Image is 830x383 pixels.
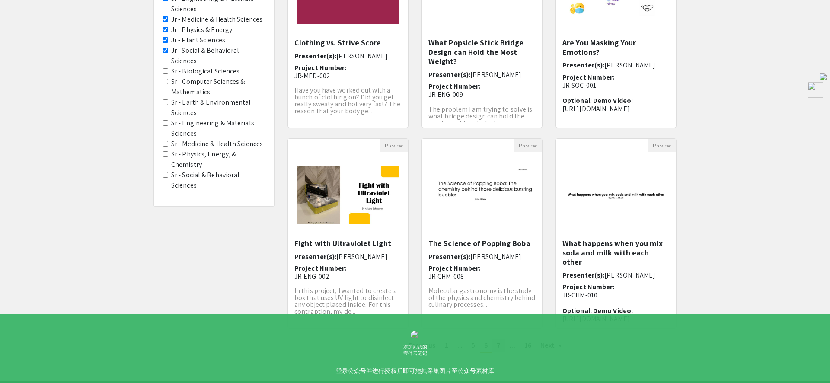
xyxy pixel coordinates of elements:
[428,239,536,248] h5: The Science of Popping Boba
[428,286,536,309] span: Molecular gastronomy is the study of the physics and chemistry behind culinary processes...
[294,52,402,60] h6: Presenter(s):
[428,105,533,128] span: The problem I am trying to solve is what bridge design can hold the most weight and which on...
[288,158,408,233] img: <p>Fight with Ultraviolet Light</p>
[428,264,481,273] span: Project Number:
[470,252,521,261] span: [PERSON_NAME]
[562,96,633,105] span: Optional: Demo Video:
[562,239,670,267] h5: What happens when you mix soda and milk with each other
[294,72,402,80] p: JR-MED-002
[562,73,615,82] span: Project Number:
[294,63,347,72] span: Project Number:
[648,139,676,152] button: Preview
[294,38,402,48] h5: Clothing vs. Strive Score
[421,138,543,329] div: Open Presentation <p>The Science of Popping Boba</p>
[428,90,536,99] p: JR-ENG-009
[604,61,655,70] span: [PERSON_NAME]
[428,272,536,281] p: JR-CHM-008
[171,170,265,191] label: Sr - Social & Behavioral Sciences
[422,158,542,233] img: <p>The Science of Popping Boba</p>
[171,97,265,118] label: Sr - Earth & Environmental Sciences
[562,81,670,89] p: JR-SOC-001
[562,38,670,57] h5: Are You Masking Your Emotions?
[555,138,677,329] div: Open Presentation <p>What happens when you mix soda and milk with each other</p>
[294,287,402,315] p: In this project, I wanted to create a box that uses UV light to disinfect any object placed insid...
[562,291,670,299] p: JR-CHM-010
[336,51,387,61] span: [PERSON_NAME]
[171,66,239,77] label: Sr - Biological Sciences
[171,118,265,139] label: Sr - Engineering & Materials Sciences
[294,239,402,248] h5: Fight with Ultraviolet Light
[562,61,670,69] h6: Presenter(s):
[514,139,542,152] button: Preview
[336,252,387,261] span: [PERSON_NAME]
[562,282,615,291] span: Project Number:
[562,306,633,315] span: Optional: Demo Video:
[171,25,232,35] label: Jr - Physics & Energy
[294,272,402,281] p: JR-ENG-002
[171,77,265,97] label: Sr - Computer Sciences & Mathematics
[428,82,481,91] span: Project Number:
[171,14,262,25] label: Jr - Medicine & Health Sciences
[294,87,402,115] p: Have you have worked out with a bunch of clothing on? Did you get really sweaty and hot very fast...
[294,252,402,261] h6: Presenter(s):
[562,105,670,113] p: [URL][DOMAIN_NAME]
[470,70,521,79] span: [PERSON_NAME]
[428,38,536,66] h5: What Popsicle Stick Bridge Design can Hold the Most Weight?
[171,139,263,149] label: Sr - Medicine & Health Sciences
[6,344,37,377] iframe: Chat
[428,70,536,79] h6: Presenter(s):
[556,158,676,233] img: <p>What happens when you mix soda and milk with each other</p>
[604,271,655,280] span: [PERSON_NAME]
[562,271,670,279] h6: Presenter(s):
[428,252,536,261] h6: Presenter(s):
[171,45,265,66] label: Jr - Social & Behavioral Sciences
[294,264,347,273] span: Project Number:
[287,138,409,329] div: Open Presentation <p>Fight with Ultraviolet Light</p>
[171,149,265,170] label: Sr - Physics, Energy, & Chemistry
[171,35,225,45] label: Jr - Plant Sciences
[380,139,408,152] button: Preview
